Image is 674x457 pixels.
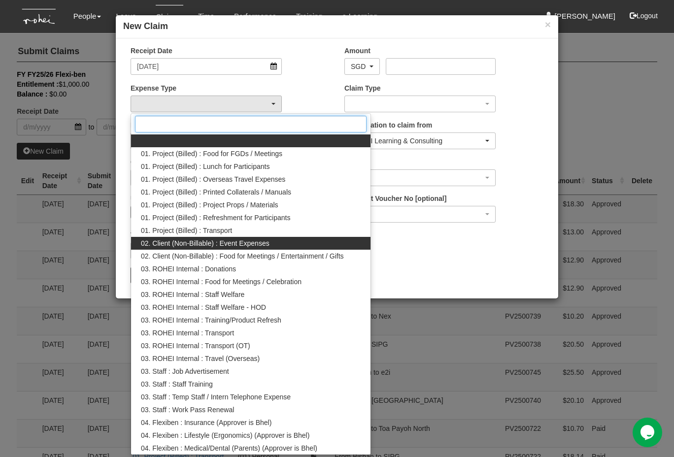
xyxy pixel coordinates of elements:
span: 02. Client (Non-Billable) : Event Expenses [141,238,270,248]
label: Receipt Date [131,46,172,56]
span: 01. Project (Billed) : Printed Collaterals / Manuals [141,187,291,197]
label: Amount [344,46,371,56]
span: 03. Staff : Job Advertisement [141,366,229,376]
label: Payment Voucher No [optional] [344,194,446,203]
span: 03. Staff : Temp Staff / Intern Telephone Expense [141,392,291,402]
iframe: chat widget [633,418,664,447]
button: × [545,19,551,30]
span: 04. Flexiben : Insurance (Approver is Bhel) [141,418,271,427]
span: 03. ROHEI Internal : Staff Welfare - HOD [141,302,266,312]
label: Expense Type [131,83,176,93]
label: Organisation to claim from [344,120,432,130]
span: 03. ROHEI Internal : Donations [141,264,236,274]
span: 01. Project (Billed) : Food for FGDs / Meetings [141,149,282,159]
span: 04. Flexiben : Lifestyle (Ergonomics) (Approver is Bhel) [141,430,309,440]
span: 01. Project (Billed) : Project Props / Materials [141,200,278,210]
input: Search [135,116,367,132]
span: 03. ROHEI Internal : Travel (Overseas) [141,354,260,363]
span: 03. ROHEI Internal : Transport [141,328,234,338]
input: d/m/yyyy [131,58,282,75]
span: 03. Staff : Staff Training [141,379,213,389]
span: 03. ROHEI Internal : Transport (OT) [141,341,250,351]
label: Claim Type [344,83,381,93]
span: 01. Project (Billed) : Lunch for Participants [141,162,270,171]
span: 03. ROHEI Internal : Food for Meetings / Celebration [141,277,302,287]
div: ROHEI Learning & Consulting [351,136,483,146]
span: 04. Flexiben : Medical/Dental (Parents) (Approver is Bhel) [141,443,317,453]
span: 01. Project (Billed) : Overseas Travel Expenses [141,174,285,184]
span: 03. ROHEI Internal : Staff Welfare [141,290,244,299]
button: ROHEI Learning & Consulting [344,132,496,149]
span: 01. Project (Billed) : Refreshment for Participants [141,213,290,223]
b: New Claim [123,21,168,31]
span: 03. ROHEI Internal : Training/Product Refresh [141,315,281,325]
button: SGD [344,58,380,75]
div: SGD [351,62,368,71]
span: 02. Client (Non-Billable) : Food for Meetings / Entertainment / Gifts [141,251,344,261]
span: 01. Project (Billed) : Transport [141,226,232,235]
span: 03. Staff : Work Pass Renewal [141,405,234,415]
